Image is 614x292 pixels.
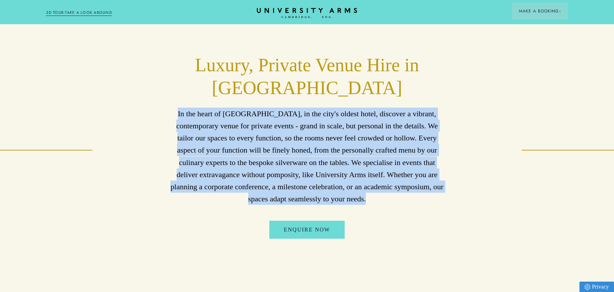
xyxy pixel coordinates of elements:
span: Make a Booking [519,8,561,14]
p: In the heart of [GEOGRAPHIC_DATA], in the city's oldest hotel, discover a vibrant, contemporary v... [169,108,445,205]
h2: Luxury, Private Venue Hire in [GEOGRAPHIC_DATA] [169,54,445,100]
a: Enquire Now [269,221,345,239]
a: Home [257,8,357,19]
button: Make a BookingArrow icon [512,3,568,19]
a: Privacy [579,282,614,292]
a: 3D TOUR:TAKE A LOOK AROUND [46,10,112,16]
img: Arrow icon [559,10,561,12]
img: Privacy [585,284,590,290]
